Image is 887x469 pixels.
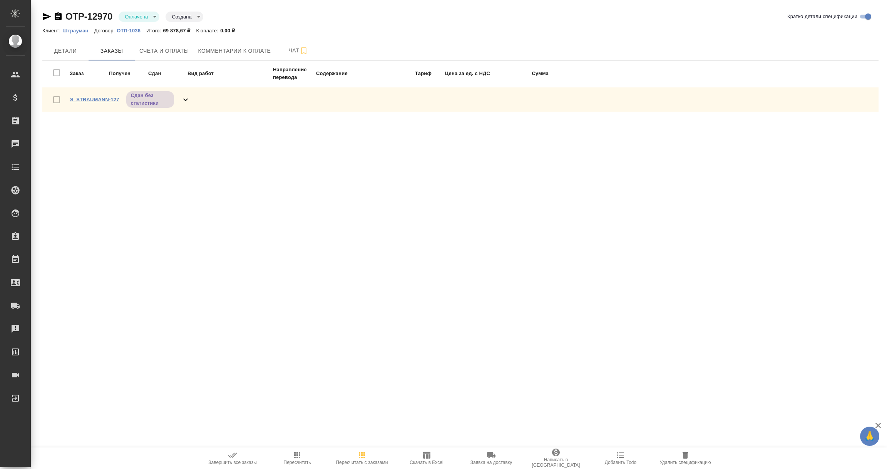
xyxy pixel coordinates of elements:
span: Комментарии к оплате [198,46,271,56]
a: Штрауман [62,27,94,33]
p: Штрауман [62,28,94,33]
td: Сумма [491,65,549,82]
p: 69 878,67 ₽ [163,28,196,33]
a: ОТП-1036 [117,27,146,33]
div: Оплачена [166,12,203,22]
span: Кратко детали спецификации [787,13,857,20]
a: OTP-12970 [65,11,112,22]
td: Получен [109,65,147,82]
td: Содержание [316,65,377,82]
p: Клиент: [42,28,62,33]
a: S_STRAUMANN-127 [70,97,119,102]
td: Сдан [148,65,186,82]
td: Цена за ед. с НДС [433,65,490,82]
span: Счета и оплаты [139,46,189,56]
span: Заказы [93,46,130,56]
p: К оплате: [196,28,220,33]
p: Сдан без статистики [131,92,169,107]
button: 🙏 [860,427,879,446]
td: Вид работ [187,65,272,82]
span: Детали [47,46,84,56]
button: Создана [169,13,194,20]
p: ОТП-1036 [117,28,146,33]
td: Тариф [378,65,432,82]
td: Заказ [69,65,108,82]
p: 0,00 ₽ [220,28,241,33]
span: 🙏 [863,428,876,444]
p: Договор: [94,28,117,33]
svg: Подписаться [299,46,308,55]
button: Оплачена [122,13,150,20]
span: Чат [280,46,317,55]
div: S_STRAUMANN-127Сдан без статистики [42,87,879,112]
td: Направление перевода [273,65,315,82]
div: Оплачена [119,12,159,22]
button: Скопировать ссылку [54,12,63,21]
p: Итого: [146,28,163,33]
button: Скопировать ссылку для ЯМессенджера [42,12,52,21]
